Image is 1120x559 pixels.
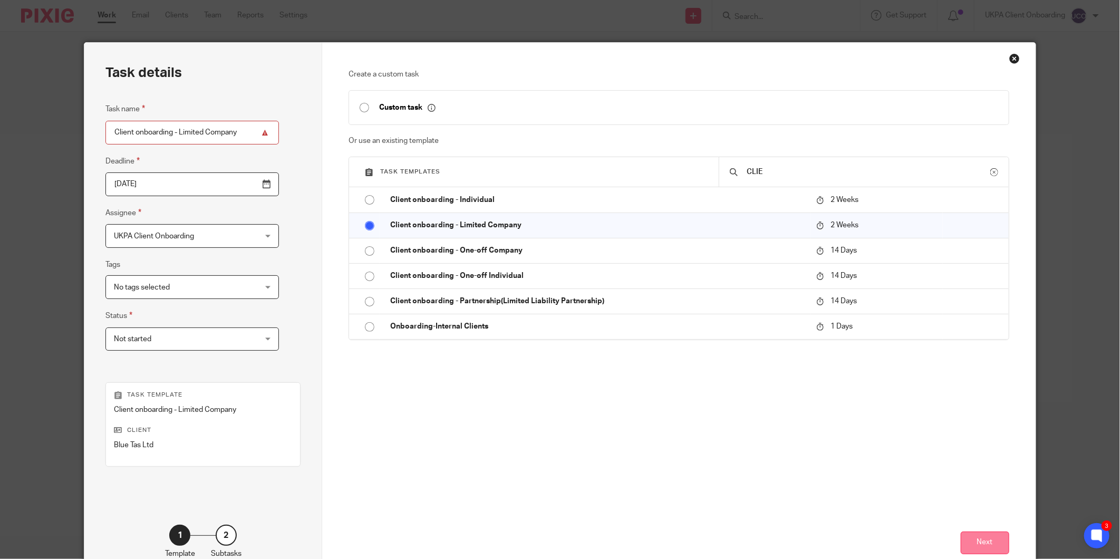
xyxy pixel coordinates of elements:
[390,195,805,205] p: Client onboarding - Individual
[165,548,195,559] p: Template
[105,64,182,82] h2: Task details
[114,440,292,450] p: Blue Tas Ltd
[390,296,805,306] p: Client onboarding - Partnership(Limited Liability Partnership)
[831,221,859,229] span: 2 Weeks
[349,69,1009,80] p: Create a custom task
[169,525,190,546] div: 1
[114,391,292,399] p: Task template
[831,323,853,330] span: 1 Days
[114,426,292,435] p: Client
[216,525,237,546] div: 2
[105,259,120,270] label: Tags
[961,532,1009,554] button: Next
[105,207,141,219] label: Assignee
[114,404,292,415] p: Client onboarding - Limited Company
[114,233,194,240] span: UKPA Client Onboarding
[1102,521,1112,531] div: 3
[380,169,440,175] span: Task templates
[831,297,857,305] span: 14 Days
[349,136,1009,146] p: Or use an existing template
[831,247,857,254] span: 14 Days
[105,155,140,167] label: Deadline
[831,196,859,204] span: 2 Weeks
[831,272,857,279] span: 14 Days
[746,166,990,178] input: Search...
[390,245,805,256] p: Client onboarding - One-off Company
[114,284,170,291] span: No tags selected
[105,121,279,144] input: Task name
[390,271,805,281] p: Client onboarding - One-off Individual
[390,321,805,332] p: Onboarding-Internal Clients
[211,548,242,559] p: Subtasks
[1009,53,1020,64] div: Close this dialog window
[379,103,436,112] p: Custom task
[105,103,145,115] label: Task name
[105,310,132,322] label: Status
[114,335,151,343] span: Not started
[105,172,279,196] input: Pick a date
[390,220,805,230] p: Client onboarding - Limited Company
